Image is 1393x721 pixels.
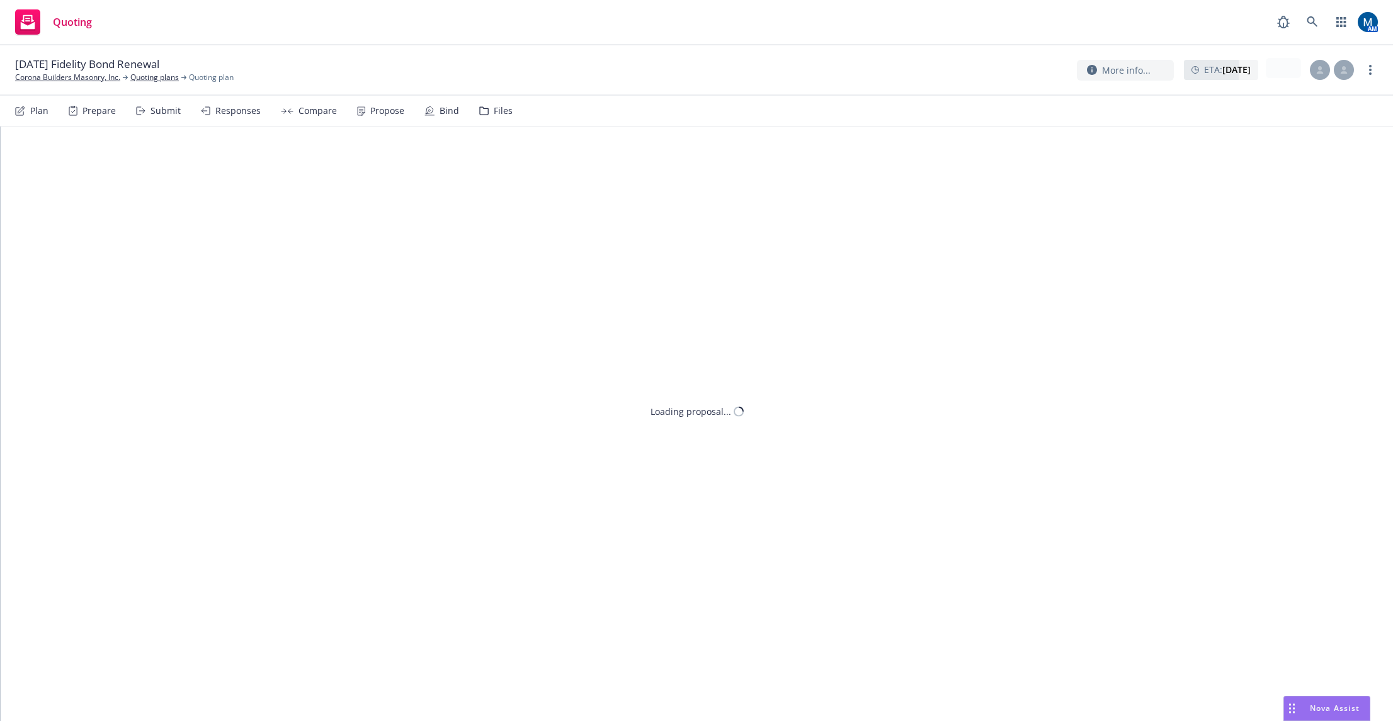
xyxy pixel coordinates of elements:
[1310,703,1360,713] span: Nova Assist
[215,106,261,116] div: Responses
[1271,9,1296,35] a: Report a Bug
[1358,12,1378,32] img: photo
[53,17,92,27] span: Quoting
[440,106,459,116] div: Bind
[189,72,234,83] span: Quoting plan
[1283,696,1370,721] button: Nova Assist
[1300,9,1325,35] a: Search
[1363,62,1378,77] a: more
[651,405,731,418] div: Loading proposal...
[151,106,181,116] div: Submit
[30,106,48,116] div: Plan
[298,106,337,116] div: Compare
[1077,60,1174,81] button: More info...
[15,72,120,83] a: Corona Builders Masonry, Inc.
[1204,63,1251,76] span: ETA :
[10,4,97,40] a: Quoting
[1222,64,1251,76] strong: [DATE]
[1284,696,1300,720] div: Drag to move
[1329,9,1354,35] a: Switch app
[15,57,159,72] span: [DATE] Fidelity Bond Renewal
[82,106,116,116] div: Prepare
[130,72,179,83] a: Quoting plans
[1102,64,1151,77] span: More info...
[370,106,404,116] div: Propose
[494,106,513,116] div: Files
